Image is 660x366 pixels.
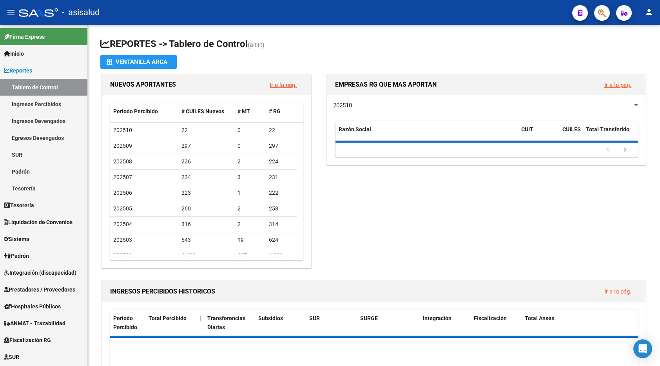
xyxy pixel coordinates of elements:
[149,315,187,321] span: Total Percibido
[113,174,132,180] span: 202507
[100,55,177,69] button: Ventanilla ARCA
[238,236,263,245] div: 19
[357,310,420,336] datatable-header-cell: SURGE
[204,310,255,336] datatable-header-cell: Transferencias Diarias
[525,315,554,321] span: Total Anses
[113,237,132,243] span: 202503
[269,108,281,114] span: # RG
[255,310,306,336] datatable-header-cell: Subsidios
[423,315,451,321] span: Integración
[360,315,378,321] span: SURGE
[110,103,178,120] datatable-header-cell: Período Percibido
[181,157,232,166] div: 226
[4,252,29,260] span: Padrón
[62,4,100,21] span: - asisalud
[598,284,638,299] button: Ir a la pág.
[521,126,533,132] span: CUIT
[181,188,232,197] div: 223
[238,220,263,229] div: 2
[562,126,581,132] span: CUILES
[4,336,51,344] span: Fiscalización RG
[269,141,294,150] div: 297
[269,204,294,213] div: 258
[113,315,137,330] span: Período Percibido
[586,126,629,132] span: Total Transferido
[4,319,65,328] span: ANMAT - Trazabilidad
[238,126,263,135] div: 0
[266,103,297,120] datatable-header-cell: # RG
[234,103,266,120] datatable-header-cell: # MT
[181,204,232,213] div: 260
[4,218,73,226] span: Liquidación de Convenios
[4,201,34,210] span: Tesorería
[633,339,652,358] div: Open Intercom Messenger
[263,78,303,92] button: Ir a la pág.
[644,7,654,17] mat-icon: person
[113,205,132,212] span: 202505
[559,121,583,147] datatable-header-cell: CUILES
[238,204,263,213] div: 2
[113,158,132,165] span: 202508
[238,108,250,114] span: # MT
[238,157,263,166] div: 2
[269,126,294,135] div: 22
[199,315,201,321] span: |
[269,220,294,229] div: 314
[4,302,61,311] span: Hospitales Públicos
[113,221,132,227] span: 202504
[238,251,263,260] div: 627
[333,102,352,109] span: 202510
[181,236,232,245] div: 643
[618,146,633,154] a: go to next page
[4,285,75,294] span: Prestadores / Proveedores
[196,310,204,336] datatable-header-cell: |
[238,141,263,150] div: 0
[598,78,638,92] button: Ir a la pág.
[4,33,45,41] span: Firma Express
[4,235,29,243] span: Sistema
[100,38,647,51] h1: REPORTES -> Tablero de Control
[335,81,437,88] span: EMPRESAS RG QUE MAS APORTAN
[181,141,232,150] div: 297
[471,310,522,336] datatable-header-cell: Fiscalización
[269,251,294,260] div: 6.003
[583,121,638,147] datatable-header-cell: Total Transferido
[269,188,294,197] div: 222
[207,315,245,330] span: Transferencias Diarias
[258,315,283,321] span: Subsidios
[522,310,632,336] datatable-header-cell: Total Anses
[113,252,132,259] span: 202502
[518,121,559,147] datatable-header-cell: CUIT
[309,315,320,321] span: SUR
[248,41,265,49] span: (alt+t)
[238,173,263,182] div: 3
[269,157,294,166] div: 224
[4,49,24,58] span: Inicio
[4,268,76,277] span: Integración (discapacidad)
[181,220,232,229] div: 316
[113,143,132,149] span: 202509
[113,190,132,196] span: 202506
[107,55,170,69] div: Ventanilla ARCA
[145,310,196,336] datatable-header-cell: Total Percibido
[600,146,615,154] a: go to previous page
[339,126,371,132] span: Razón Social
[110,81,176,88] span: NUEVOS APORTANTES
[181,173,232,182] div: 234
[420,310,471,336] datatable-header-cell: Integración
[335,121,518,147] datatable-header-cell: Razón Social
[238,188,263,197] div: 1
[4,353,19,361] span: SUR
[269,236,294,245] div: 624
[113,127,132,133] span: 202510
[113,108,158,114] span: Período Percibido
[110,288,215,295] span: INGRESOS PERCIBIDOS HISTORICOS
[306,310,357,336] datatable-header-cell: SUR
[604,82,631,89] a: Ir a la pág.
[181,126,232,135] div: 22
[110,310,145,336] datatable-header-cell: Período Percibido
[6,7,16,17] mat-icon: menu
[4,66,32,75] span: Reportes
[269,173,294,182] div: 231
[604,288,631,295] a: Ir a la pág.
